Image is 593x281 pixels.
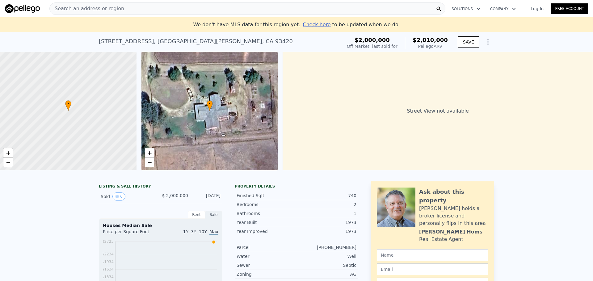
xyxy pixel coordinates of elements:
[103,229,161,238] div: Price per Square Foot
[205,211,222,219] div: Sale
[235,184,358,189] div: Property details
[209,229,218,235] span: Max
[183,229,188,234] span: 1Y
[193,192,221,200] div: [DATE]
[355,37,390,43] span: $2,000,000
[413,37,448,43] span: $2,010,000
[296,271,356,277] div: AG
[296,210,356,217] div: 1
[419,228,482,236] div: [PERSON_NAME] Homs
[482,36,494,48] button: Show Options
[50,5,124,12] span: Search an address or region
[145,148,154,158] a: Zoom in
[102,239,114,244] tspan: $2723
[237,210,296,217] div: Bathrooms
[237,253,296,259] div: Water
[3,158,13,167] a: Zoom out
[3,148,13,158] a: Zoom in
[303,22,330,27] span: Check here
[103,222,218,229] div: Houses Median Sale
[419,188,488,205] div: Ask about this property
[99,37,293,46] div: [STREET_ADDRESS] , [GEOGRAPHIC_DATA][PERSON_NAME] , CA 93420
[458,36,479,48] button: SAVE
[237,244,296,250] div: Parcel
[237,228,296,234] div: Year Improved
[303,21,400,28] div: to be updated when we do.
[145,158,154,167] a: Zoom out
[296,253,356,259] div: Well
[191,229,196,234] span: 3Y
[296,201,356,208] div: 2
[419,236,463,243] div: Real Estate Agent
[199,229,207,234] span: 10Y
[147,149,151,157] span: +
[6,149,10,157] span: +
[188,211,205,219] div: Rent
[296,219,356,225] div: 1973
[296,228,356,234] div: 1973
[237,262,296,268] div: Sewer
[207,100,213,111] div: •
[237,192,296,199] div: Finished Sqft
[102,252,114,256] tspan: $2234
[102,267,114,271] tspan: $1634
[65,100,71,111] div: •
[296,262,356,268] div: Septic
[6,158,10,166] span: −
[296,244,356,250] div: [PHONE_NUMBER]
[162,193,188,198] span: $ 2,000,000
[193,21,400,28] div: We don't have MLS data for this region yet.
[283,52,593,170] div: Street View not available
[377,249,488,261] input: Name
[237,201,296,208] div: Bedrooms
[523,6,551,12] a: Log In
[551,3,588,14] a: Free Account
[419,205,488,227] div: [PERSON_NAME] holds a broker license and personally flips in this area
[413,43,448,49] div: Pellego ARV
[485,3,521,14] button: Company
[296,192,356,199] div: 740
[147,158,151,166] span: −
[237,271,296,277] div: Zoning
[102,275,114,279] tspan: $1334
[207,101,213,107] span: •
[237,219,296,225] div: Year Built
[347,43,397,49] div: Off Market, last sold for
[377,263,488,275] input: Email
[112,192,125,200] button: View historical data
[65,101,71,107] span: •
[447,3,485,14] button: Solutions
[102,260,114,264] tspan: $1934
[101,192,156,200] div: Sold
[5,4,40,13] img: Pellego
[99,184,222,190] div: LISTING & SALE HISTORY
